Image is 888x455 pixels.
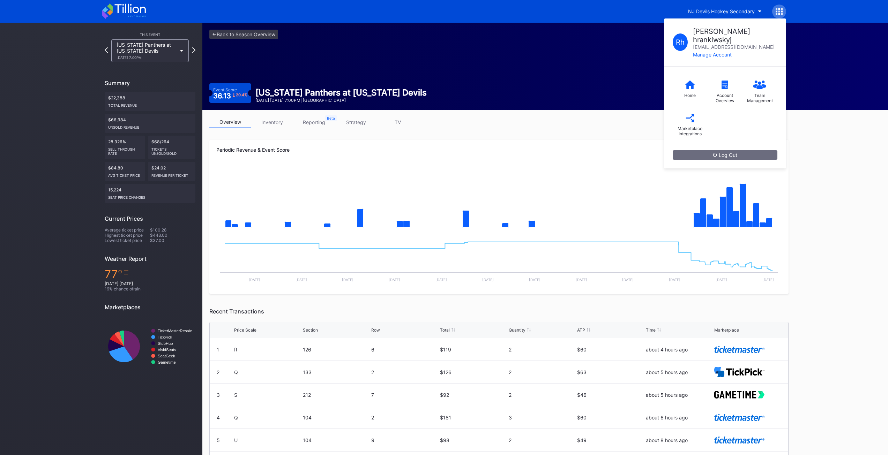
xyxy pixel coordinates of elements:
[389,278,400,282] text: [DATE]
[688,8,755,14] div: NJ Devils Hockey Secondary
[371,369,438,375] div: 2
[693,44,777,50] div: [EMAIL_ADDRESS][DOMAIN_NAME]
[105,215,195,222] div: Current Prices
[105,233,150,238] div: Highest ticket price
[577,415,644,420] div: $60
[158,360,176,364] text: Gametime
[371,327,380,333] div: Row
[683,5,767,18] button: NJ Devils Hockey Secondary
[371,392,438,398] div: 7
[646,415,713,420] div: about 6 hours ago
[435,278,447,282] text: [DATE]
[577,437,644,443] div: $49
[108,122,192,129] div: Unsold Revenue
[158,335,172,339] text: TickPick
[303,437,370,443] div: 104
[105,114,195,133] div: $66,984
[150,227,195,233] div: $100.28
[693,52,777,58] div: Manage Account
[576,278,587,282] text: [DATE]
[213,92,247,99] div: 36.13
[577,327,585,333] div: ATP
[646,437,713,443] div: about 8 hours ago
[118,267,129,281] span: ℉
[716,278,727,282] text: [DATE]
[646,327,656,333] div: Time
[714,367,764,377] img: TickPick_logo.svg
[577,392,644,398] div: $46
[440,327,450,333] div: Total
[577,347,644,352] div: $60
[249,278,260,282] text: [DATE]
[714,327,739,333] div: Marketplace
[158,329,192,333] text: TicketMasterResale
[509,392,576,398] div: 2
[714,391,764,399] img: gametime.svg
[303,369,370,375] div: 133
[108,192,192,199] div: seat price changes
[684,93,696,98] div: Home
[509,415,576,420] div: 3
[293,117,335,128] a: reporting
[377,117,419,128] a: TV
[105,136,145,159] div: 28.326%
[217,392,220,398] div: 3
[105,286,195,291] div: 19 % chance of rain
[158,354,175,358] text: SeatGeek
[669,278,680,282] text: [DATE]
[151,170,192,177] div: Revenue per ticket
[213,87,237,92] div: Event Score
[371,437,438,443] div: 9
[577,369,644,375] div: $63
[108,144,142,156] div: Sell Through Rate
[217,347,219,352] div: 1
[714,414,764,420] img: ticketmaster.svg
[150,233,195,238] div: $448.00
[105,162,145,181] div: $84.80
[440,415,507,420] div: $181
[255,88,427,98] div: [US_STATE] Panthers at [US_STATE] Devils
[105,184,195,203] div: 15,224
[236,93,247,97] div: 20.4 %
[105,281,195,286] div: [DATE] [DATE]
[303,415,370,420] div: 104
[234,392,301,398] div: S
[209,30,278,39] a: <-Back to Season Overview
[762,278,774,282] text: [DATE]
[158,348,176,352] text: VividSeats
[151,144,192,156] div: Tickets Unsold/Sold
[216,165,782,235] svg: Chart title
[105,79,195,86] div: Summary
[108,100,192,107] div: Total Revenue
[646,369,713,375] div: about 5 hours ago
[105,267,195,281] div: 77
[217,437,220,443] div: 5
[646,347,713,352] div: about 4 hours ago
[296,278,307,282] text: [DATE]
[482,278,494,282] text: [DATE]
[303,327,318,333] div: Section
[371,347,438,352] div: 6
[234,347,301,352] div: R
[234,327,256,333] div: Price Scale
[673,150,777,160] button: Log Out
[676,126,704,136] div: Marketplace Integrations
[746,93,774,103] div: Team Management
[303,347,370,352] div: 126
[673,33,688,51] div: R h
[217,415,220,420] div: 4
[234,369,301,375] div: Q
[440,392,507,398] div: $92
[509,369,576,375] div: 2
[148,162,196,181] div: $24.02
[105,32,195,37] div: This Event
[216,235,782,287] svg: Chart title
[646,392,713,398] div: about 5 hours ago
[148,136,196,159] div: 668/264
[158,341,173,346] text: StubHub
[342,278,353,282] text: [DATE]
[713,152,737,158] div: Log Out
[234,437,301,443] div: U
[105,316,195,377] svg: Chart title
[714,346,764,352] img: ticketmaster.svg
